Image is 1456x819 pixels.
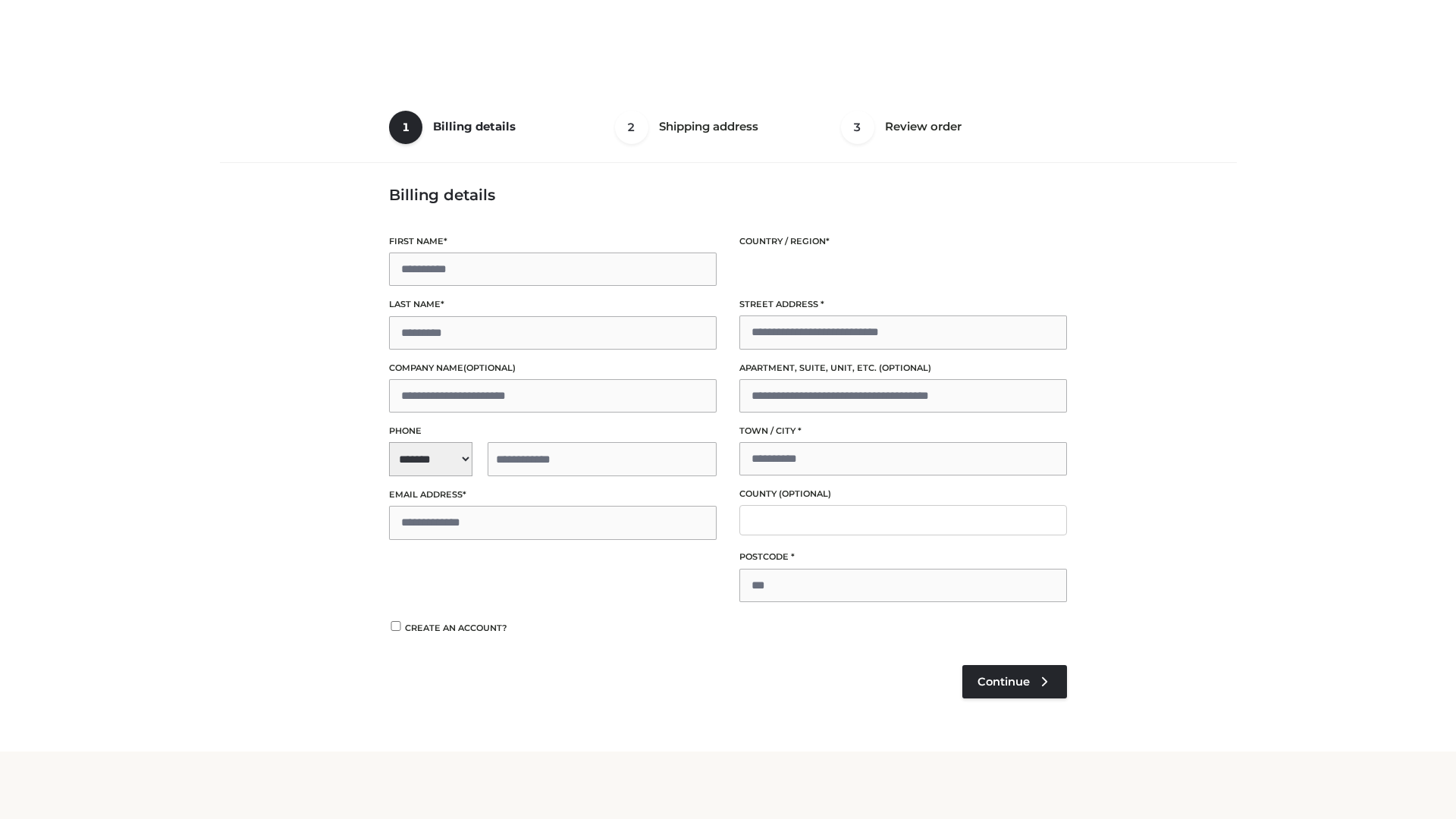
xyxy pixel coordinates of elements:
[389,621,403,631] input: Create an account?
[739,234,1067,249] label: Country / Region
[389,488,717,502] label: Email address
[962,665,1067,698] a: Continue
[389,424,717,438] label: Phone
[389,186,1067,204] h3: Billing details
[739,550,1067,564] label: Postcode
[405,623,507,633] span: Create an account?
[739,297,1067,312] label: Street address
[389,361,717,375] label: Company name
[389,297,717,312] label: Last name
[779,488,831,499] span: (optional)
[463,362,516,373] span: (optional)
[879,362,931,373] span: (optional)
[977,675,1030,689] span: Continue
[739,361,1067,375] label: Apartment, suite, unit, etc.
[389,234,717,249] label: First name
[739,487,1067,501] label: County
[739,424,1067,438] label: Town / City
